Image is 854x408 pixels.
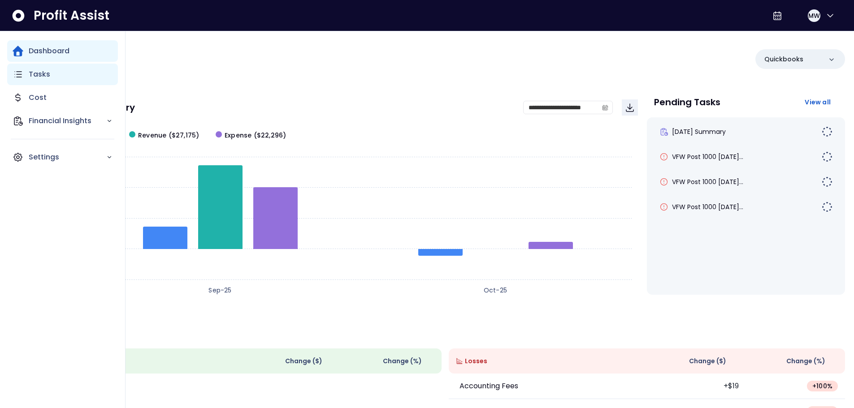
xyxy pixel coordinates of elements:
[29,92,47,103] p: Cost
[29,116,106,126] p: Financial Insights
[29,152,106,163] p: Settings
[647,374,746,399] td: +$19
[138,131,199,140] span: Revenue ($27,175)
[798,94,838,110] button: View all
[672,127,726,136] span: [DATE] Summary
[225,131,286,140] span: Expense ($22,296)
[460,381,518,391] p: Accounting Fees
[465,356,487,366] span: Losses
[786,356,825,366] span: Change (%)
[622,99,638,116] button: Download
[29,69,50,80] p: Tasks
[822,126,832,137] img: Not yet Started
[805,98,831,107] span: View all
[822,151,832,162] img: Not yet Started
[822,202,832,212] img: Not yet Started
[812,382,832,391] span: + 100 %
[484,286,507,295] text: Oct-25
[672,177,743,186] span: VFW Post 1000 [DATE]...
[764,55,803,64] p: Quickbooks
[285,356,322,366] span: Change ( $ )
[689,356,726,366] span: Change ( $ )
[208,286,231,295] text: Sep-25
[672,202,743,211] span: VFW Post 1000 [DATE]...
[672,152,743,161] span: VFW Post 1000 [DATE]...
[808,11,820,20] span: MW
[34,8,109,24] span: Profit Assist
[654,98,720,107] p: Pending Tasks
[602,104,608,111] svg: calendar
[383,356,422,366] span: Change (%)
[822,176,832,187] img: Not yet Started
[29,46,69,56] p: Dashboard
[45,329,845,338] p: Wins & Losses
